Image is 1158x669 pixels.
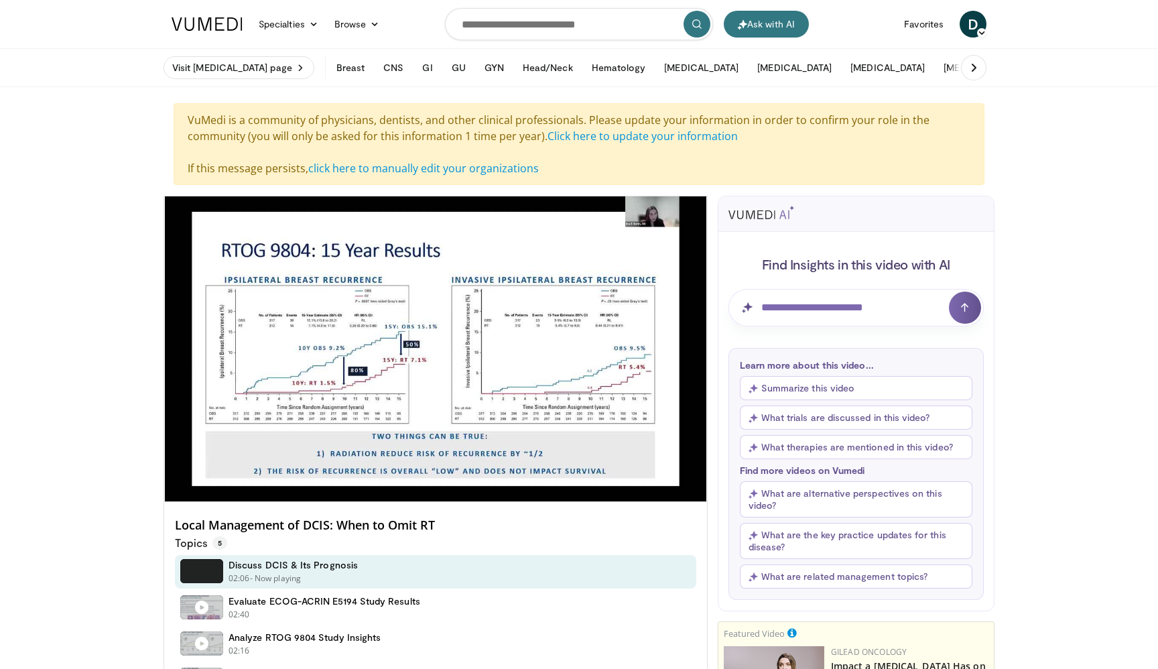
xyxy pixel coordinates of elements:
[740,564,972,589] button: What are related management topics?
[515,54,581,81] button: Head/Neck
[326,11,388,38] a: Browse
[172,17,243,31] img: VuMedi Logo
[175,518,696,533] h4: Local Management of DCIS: When to Omit RT
[548,129,738,143] a: Click here to update your information
[445,8,713,40] input: Search topics, interventions
[740,435,972,459] button: What therapies are mentioned in this video?
[164,196,707,502] video-js: Video Player
[174,103,984,185] div: VuMedi is a community of physicians, dentists, and other clinical professionals. Please update yo...
[229,631,381,644] h4: Analyze RTOG 9804 Study Insights
[936,54,1026,81] button: [MEDICAL_DATA]
[740,376,972,400] button: Summarize this video
[724,627,785,640] small: Featured Video
[740,465,972,476] p: Find more videos on Vumedi
[896,11,952,38] a: Favorites
[250,572,302,585] p: - Now playing
[831,646,907,658] a: Gilead Oncology
[842,54,933,81] button: [MEDICAL_DATA]
[749,54,840,81] button: [MEDICAL_DATA]
[229,609,250,621] p: 02:40
[960,11,986,38] a: D
[584,54,654,81] button: Hematology
[175,536,227,550] p: Topics
[164,56,314,79] a: Visit [MEDICAL_DATA] page
[740,359,972,371] p: Learn more about this video...
[728,206,794,219] img: vumedi-ai-logo.svg
[212,536,227,550] span: 5
[229,645,250,657] p: 02:16
[444,54,474,81] button: GU
[308,161,539,176] a: click here to manually edit your organizations
[251,11,326,38] a: Specialties
[728,289,984,326] input: Question for AI
[724,11,809,38] button: Ask with AI
[476,54,512,81] button: GYN
[328,54,373,81] button: Breast
[229,559,358,571] h4: Discuss DCIS & Its Prognosis
[229,572,250,585] p: 02:06
[740,406,972,430] button: What trials are discussed in this video?
[414,54,440,81] button: GI
[728,255,984,273] h4: Find Insights in this video with AI
[656,54,747,81] button: [MEDICAL_DATA]
[740,481,972,518] button: What are alternative perspectives on this video?
[229,595,420,607] h4: Evaluate ECOG-ACRIN E5194 Study Results
[375,54,411,81] button: CNS
[740,523,972,559] button: What are the key practice updates for this disease?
